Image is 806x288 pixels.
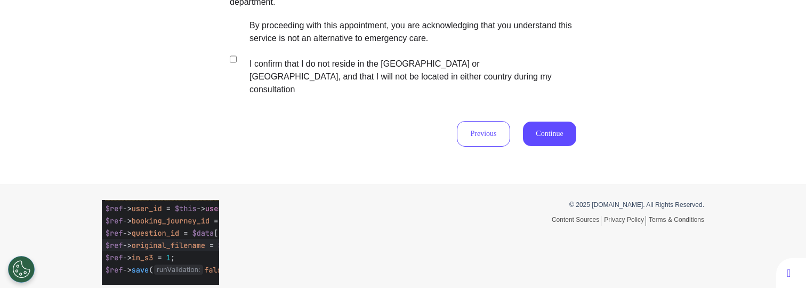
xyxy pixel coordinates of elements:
img: Spectrum.Life logo [102,200,219,284]
button: Open Preferences [8,256,35,283]
button: Previous [457,121,510,147]
p: © 2025 [DOMAIN_NAME]. All Rights Reserved. [411,200,704,210]
label: By proceeding with this appointment, you are acknowledging that you understand this service is no... [239,19,573,96]
a: Terms & Conditions [649,216,704,223]
button: Continue [523,122,576,146]
a: Privacy Policy [604,216,646,226]
a: Content Sources [552,216,601,226]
